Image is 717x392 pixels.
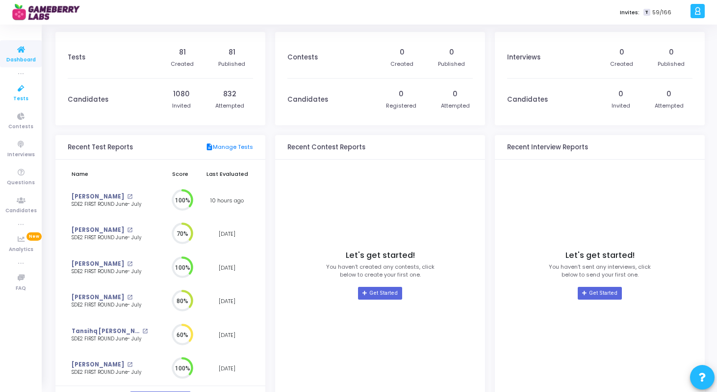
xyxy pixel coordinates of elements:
[223,89,236,99] div: 832
[72,268,148,276] div: SDE2 FIRST ROUND June- July
[12,2,86,22] img: logo
[287,54,318,61] h3: Contests
[7,151,35,159] span: Interviews
[72,361,124,369] a: [PERSON_NAME]
[229,47,235,57] div: 81
[610,60,633,68] div: Created
[127,261,132,267] mat-icon: open_in_new
[326,263,435,279] p: You haven’t created any contests, click below to create your first one.
[390,60,413,68] div: Created
[9,246,33,254] span: Analytics
[655,102,684,110] div: Attempted
[507,143,588,151] h3: Recent Interview Reports
[620,8,640,17] label: Invites:
[507,54,540,61] h3: Interviews
[202,318,253,352] td: [DATE]
[72,293,124,302] a: [PERSON_NAME]
[72,193,124,201] a: [PERSON_NAME]
[8,123,33,131] span: Contests
[658,60,685,68] div: Published
[618,89,623,99] div: 0
[26,232,42,241] span: New
[72,201,148,208] div: SDE2 FIRST ROUND June- July
[68,143,133,151] h3: Recent Test Reports
[158,165,201,184] th: Score
[127,362,132,367] mat-icon: open_in_new
[127,194,132,199] mat-icon: open_in_new
[72,302,148,309] div: SDE2 FIRST ROUND June- July
[72,336,148,343] div: SDE2 FIRST ROUND June- July
[68,54,85,61] h3: Tests
[215,102,244,110] div: Attempted
[173,89,190,99] div: 1080
[72,260,124,268] a: [PERSON_NAME]
[507,96,548,104] h3: Candidates
[578,287,621,300] a: Get Started
[127,227,132,233] mat-icon: open_in_new
[16,284,26,293] span: FAQ
[449,47,454,57] div: 0
[68,165,158,184] th: Name
[6,56,36,64] span: Dashboard
[287,96,328,104] h3: Candidates
[218,60,245,68] div: Published
[549,263,651,279] p: You haven’t sent any interviews, click below to send your first one.
[7,179,35,187] span: Questions
[619,47,624,57] div: 0
[202,251,253,285] td: [DATE]
[399,89,404,99] div: 0
[400,47,405,57] div: 0
[127,295,132,300] mat-icon: open_in_new
[612,102,630,110] div: Invited
[346,251,415,260] h4: Let's get started!
[438,60,465,68] div: Published
[565,251,635,260] h4: Let's get started!
[202,165,253,184] th: Last Evaluated
[172,102,191,110] div: Invited
[669,47,674,57] div: 0
[643,9,650,16] span: T
[202,352,253,386] td: [DATE]
[72,226,124,234] a: [PERSON_NAME]
[5,207,37,215] span: Candidates
[386,102,416,110] div: Registered
[13,95,28,103] span: Tests
[652,8,671,17] span: 59/166
[68,96,108,104] h3: Candidates
[72,327,140,336] a: Tansihq [PERSON_NAME]
[358,287,402,300] a: Get Started
[205,143,253,152] a: Manage Tests
[72,369,148,376] div: SDE2 FIRST ROUND June- July
[202,284,253,318] td: [DATE]
[441,102,470,110] div: Attempted
[171,60,194,68] div: Created
[666,89,671,99] div: 0
[453,89,458,99] div: 0
[202,217,253,251] td: [DATE]
[205,143,213,152] mat-icon: description
[142,329,148,334] mat-icon: open_in_new
[287,143,365,151] h3: Recent Contest Reports
[179,47,186,57] div: 81
[72,234,148,242] div: SDE2 FIRST ROUND June- July
[202,184,253,218] td: 10 hours ago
